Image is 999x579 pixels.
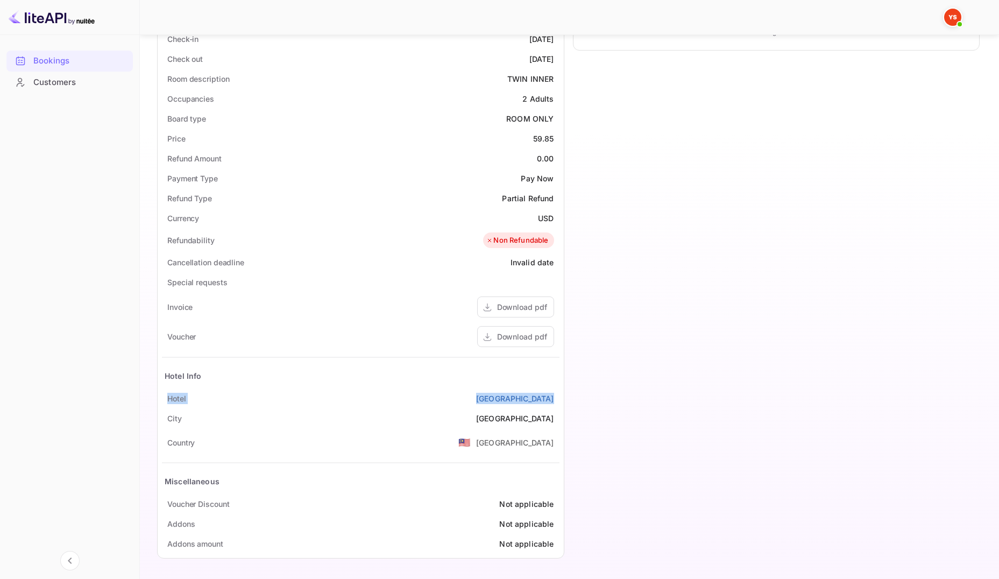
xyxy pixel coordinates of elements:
[6,51,133,72] div: Bookings
[60,551,80,570] button: Collapse navigation
[6,72,133,93] div: Customers
[167,93,214,104] div: Occupancies
[6,51,133,70] a: Bookings
[502,193,554,204] div: Partial Refund
[167,393,186,404] div: Hotel
[506,113,554,124] div: ROOM ONLY
[486,235,548,246] div: Non Refundable
[167,133,186,144] div: Price
[167,498,229,510] div: Voucher Discount
[507,73,554,84] div: TWIN INNER
[499,518,554,529] div: Not applicable
[167,301,193,313] div: Invoice
[944,9,961,26] img: Yandex Support
[497,301,547,313] div: Download pdf
[167,518,195,529] div: Addons
[538,213,554,224] div: USD
[167,113,206,124] div: Board type
[165,370,202,382] div: Hotel Info
[499,538,554,549] div: Not applicable
[167,73,229,84] div: Room description
[458,433,471,452] span: United States
[167,437,195,448] div: Country
[167,413,182,424] div: City
[167,235,215,246] div: Refundability
[167,331,196,342] div: Voucher
[167,53,203,65] div: Check out
[165,476,219,487] div: Miscellaneous
[497,331,547,342] div: Download pdf
[167,153,222,164] div: Refund Amount
[522,93,554,104] div: 2 Adults
[499,498,554,510] div: Not applicable
[529,53,554,65] div: [DATE]
[6,72,133,92] a: Customers
[167,173,218,184] div: Payment Type
[167,193,212,204] div: Refund Type
[167,257,244,268] div: Cancellation deadline
[537,153,554,164] div: 0.00
[476,413,554,424] div: [GEOGRAPHIC_DATA]
[529,33,554,45] div: [DATE]
[167,213,199,224] div: Currency
[476,437,554,448] div: [GEOGRAPHIC_DATA]
[167,33,199,45] div: Check-in
[533,133,554,144] div: 59.85
[33,76,127,89] div: Customers
[167,538,223,549] div: Addons amount
[511,257,554,268] div: Invalid date
[521,173,554,184] div: Pay Now
[33,55,127,67] div: Bookings
[167,277,227,288] div: Special requests
[9,9,95,26] img: LiteAPI logo
[476,393,554,404] a: [GEOGRAPHIC_DATA]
